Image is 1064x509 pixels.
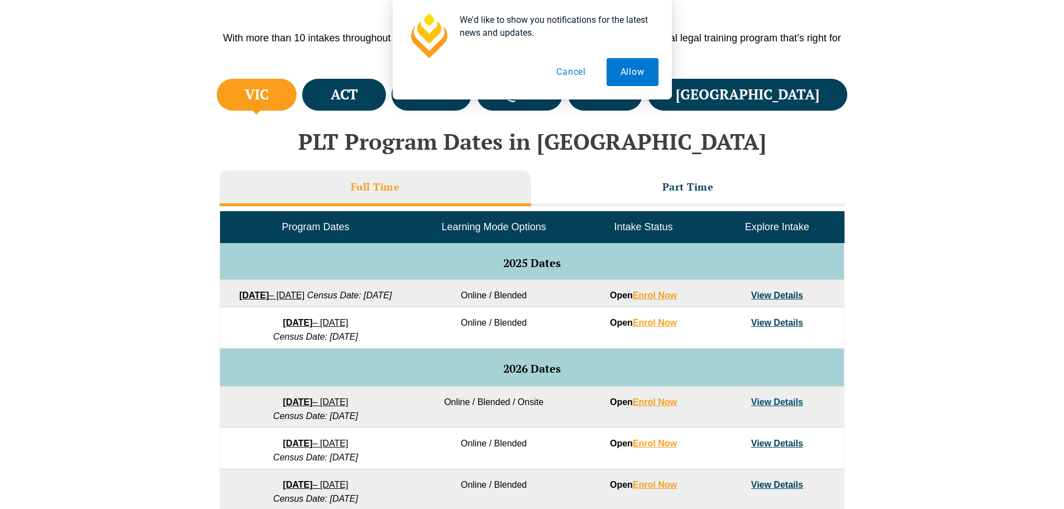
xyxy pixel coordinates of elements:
[283,480,349,489] a: [DATE]– [DATE]
[751,480,803,489] a: View Details
[406,13,451,58] img: notification icon
[633,397,677,407] a: Enrol Now
[751,439,803,448] a: View Details
[751,397,803,407] a: View Details
[283,318,349,327] a: [DATE]– [DATE]
[283,397,313,407] strong: [DATE]
[610,291,677,300] strong: Open
[239,291,304,300] a: [DATE]– [DATE]
[283,439,313,448] strong: [DATE]
[214,129,851,154] h2: PLT Program Dates in [GEOGRAPHIC_DATA]
[283,318,313,327] strong: [DATE]
[614,221,672,232] span: Intake Status
[610,397,677,407] strong: Open
[451,13,659,39] div: We'd like to show you notifications for the latest news and updates.
[411,428,576,469] td: Online / Blended
[273,453,358,462] em: Census Date: [DATE]
[273,494,358,503] em: Census Date: [DATE]
[745,221,809,232] span: Explore Intake
[542,58,600,86] button: Cancel
[442,221,546,232] span: Learning Mode Options
[239,291,269,300] strong: [DATE]
[283,480,313,489] strong: [DATE]
[411,387,576,428] td: Online / Blended / Onsite
[351,180,400,193] h3: Full Time
[751,291,803,300] a: View Details
[610,480,677,489] strong: Open
[411,280,576,307] td: Online / Blended
[607,58,659,86] button: Allow
[281,221,349,232] span: Program Dates
[633,291,677,300] a: Enrol Now
[503,361,561,376] span: 2026 Dates
[633,480,677,489] a: Enrol Now
[633,439,677,448] a: Enrol Now
[610,439,677,448] strong: Open
[411,307,576,349] td: Online / Blended
[283,397,349,407] a: [DATE]– [DATE]
[307,291,392,300] em: Census Date: [DATE]
[610,318,677,327] strong: Open
[751,318,803,327] a: View Details
[503,255,561,270] span: 2025 Dates
[283,439,349,448] a: [DATE]– [DATE]
[633,318,677,327] a: Enrol Now
[273,332,358,341] em: Census Date: [DATE]
[273,411,358,421] em: Census Date: [DATE]
[662,180,714,193] h3: Part Time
